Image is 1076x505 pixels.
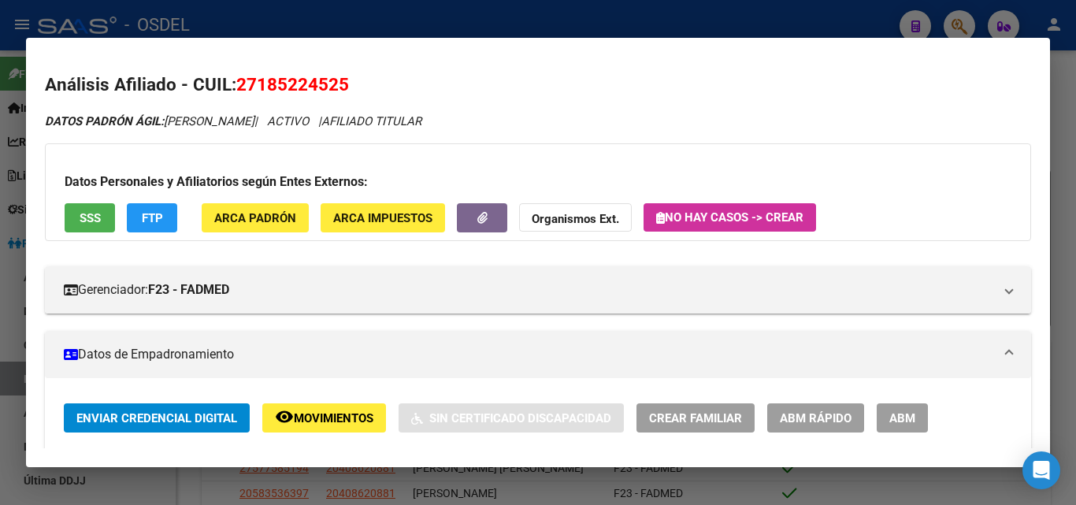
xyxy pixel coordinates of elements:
[202,203,309,232] button: ARCA Padrón
[64,345,993,364] mat-panel-title: Datos de Empadronamiento
[64,403,250,433] button: Enviar Credencial Digital
[262,403,386,433] button: Movimientos
[649,411,742,425] span: Crear Familiar
[45,72,1031,98] h2: Análisis Afiliado - CUIL:
[321,114,421,128] span: AFILIADO TITULAR
[333,211,432,225] span: ARCA Impuestos
[127,203,177,232] button: FTP
[65,203,115,232] button: SSS
[45,331,1031,378] mat-expansion-panel-header: Datos de Empadronamiento
[214,211,296,225] span: ARCA Padrón
[656,210,803,225] span: No hay casos -> Crear
[148,280,229,299] strong: F23 - FADMED
[519,203,632,232] button: Organismos Ext.
[76,411,237,425] span: Enviar Credencial Digital
[64,280,993,299] mat-panel-title: Gerenciador:
[45,114,421,128] i: | ACTIVO |
[1022,451,1060,489] div: Open Intercom Messenger
[45,114,254,128] span: [PERSON_NAME]
[142,211,163,225] span: FTP
[429,411,611,425] span: Sin Certificado Discapacidad
[780,411,852,425] span: ABM Rápido
[275,407,294,426] mat-icon: remove_red_eye
[65,173,1011,191] h3: Datos Personales y Afiliatorios según Entes Externos:
[636,403,755,433] button: Crear Familiar
[877,403,928,433] button: ABM
[399,403,624,433] button: Sin Certificado Discapacidad
[45,114,164,128] strong: DATOS PADRÓN ÁGIL:
[236,74,349,95] span: 27185224525
[644,203,816,232] button: No hay casos -> Crear
[45,266,1031,314] mat-expansion-panel-header: Gerenciador:F23 - FADMED
[321,203,445,232] button: ARCA Impuestos
[532,212,619,226] strong: Organismos Ext.
[889,411,915,425] span: ABM
[767,403,864,433] button: ABM Rápido
[294,411,373,425] span: Movimientos
[80,211,101,225] span: SSS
